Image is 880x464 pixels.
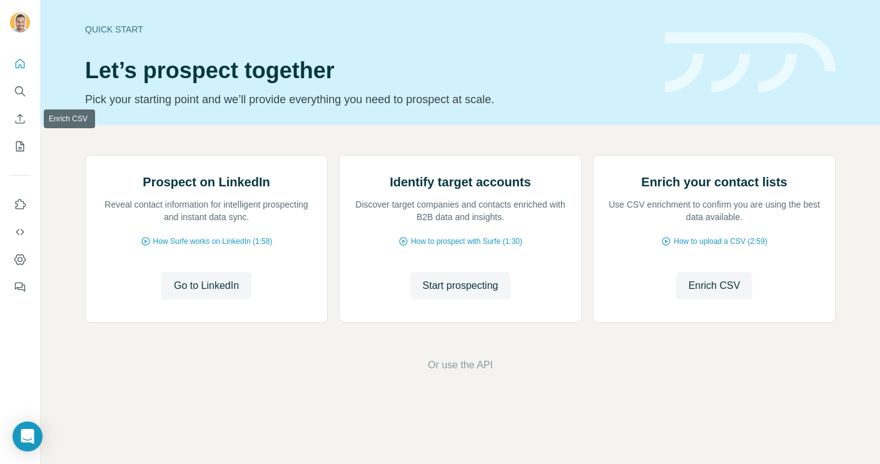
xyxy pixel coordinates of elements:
p: Use CSV enrichment to confirm you are using the best data available. [606,198,822,223]
h2: Prospect on LinkedIn [143,173,270,191]
button: Search [10,80,30,103]
span: How Surfe works on LinkedIn (1:58) [153,236,273,247]
p: Reveal contact information for intelligent prospecting and instant data sync. [98,198,315,223]
span: How to upload a CSV (2:59) [674,236,767,247]
span: Go to LinkedIn [174,278,239,293]
h2: Enrich your contact lists [641,173,787,191]
img: banner [665,33,836,93]
button: Use Surfe API [10,221,30,243]
div: Open Intercom Messenger [13,421,43,451]
button: Dashboard [10,248,30,271]
button: My lists [10,135,30,158]
p: Pick your starting point and we’ll provide everything you need to prospect at scale. [85,91,650,108]
img: Avatar [10,13,30,33]
button: Start prospecting [410,272,511,300]
button: Go to LinkedIn [161,272,251,300]
div: Quick start [85,23,650,36]
h2: Identify target accounts [390,173,531,191]
p: Discover target companies and contacts enriched with B2B data and insights. [352,198,569,223]
span: Enrich CSV [689,278,741,293]
button: Enrich CSV [10,108,30,130]
span: Start prospecting [423,278,498,293]
h1: Let’s prospect together [85,58,650,83]
button: Use Surfe on LinkedIn [10,193,30,216]
button: Feedback [10,276,30,298]
span: How to prospect with Surfe (1:30) [411,236,522,247]
button: Quick start [10,53,30,75]
button: Or use the API [428,358,493,373]
button: Enrich CSV [676,272,753,300]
